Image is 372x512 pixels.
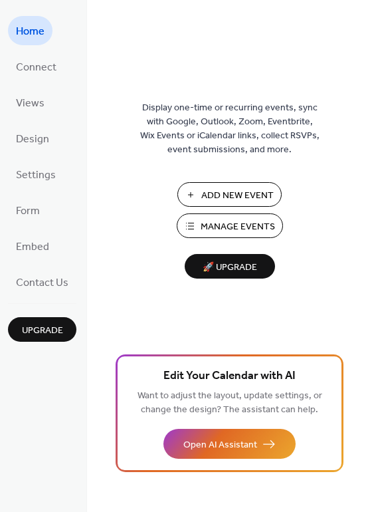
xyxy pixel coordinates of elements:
a: Views [8,88,52,117]
a: Contact Us [8,267,76,297]
span: Open AI Assistant [183,438,257,452]
a: Connect [8,52,64,81]
button: Upgrade [8,317,76,342]
a: Design [8,124,57,153]
a: Embed [8,231,57,261]
span: Views [16,93,45,114]
a: Settings [8,160,64,189]
span: Contact Us [16,273,68,294]
button: Add New Event [177,182,282,207]
button: Open AI Assistant [163,429,296,459]
span: Settings [16,165,56,186]
button: Manage Events [177,213,283,238]
button: 🚀 Upgrade [185,254,275,279]
a: Form [8,195,48,225]
span: Design [16,129,49,150]
span: Form [16,201,40,222]
span: 🚀 Upgrade [193,259,267,277]
span: Display one-time or recurring events, sync with Google, Outlook, Zoom, Eventbrite, Wix Events or ... [140,101,320,157]
span: Add New Event [201,189,274,203]
span: Connect [16,57,56,78]
span: Upgrade [22,324,63,338]
a: Home [8,16,52,45]
span: Manage Events [201,220,275,234]
span: Edit Your Calendar with AI [163,367,296,386]
span: Embed [16,237,49,258]
span: Home [16,21,45,43]
span: Want to adjust the layout, update settings, or change the design? The assistant can help. [138,387,322,419]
